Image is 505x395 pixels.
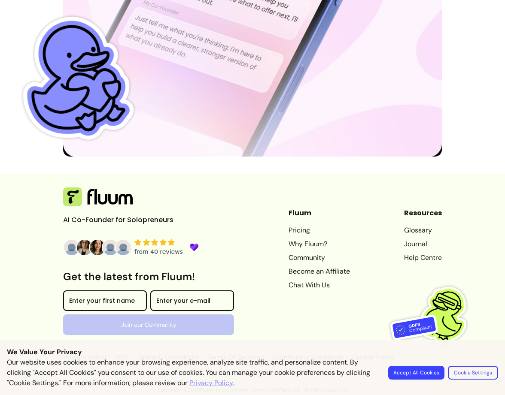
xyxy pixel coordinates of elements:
[69,298,141,307] input: Enter your first name
[9,6,140,153] img: Fluum Duck sticker
[448,366,498,380] button: Cookie Settings
[7,347,498,357] p: We Value Your Privacy
[289,239,350,249] a: Why Fluum?
[289,225,350,235] a: Pricing
[63,270,234,283] h3: Get the latest from Fluum!
[404,239,442,249] a: Journal
[404,225,442,235] a: Glossary
[289,253,350,263] a: Community
[289,208,350,218] header: Fluum
[404,253,442,263] a: Help Centre
[390,272,476,358] img: Fluum is GDPR compliant
[404,208,442,218] header: Resources
[289,266,350,277] a: Become an Affiliate
[63,187,133,206] img: Fluum Logo
[388,366,444,380] button: Accept All Cookies
[156,298,228,307] input: Enter your e-mail
[289,280,350,290] a: Chat With Us
[189,378,233,388] a: Privacy Policy
[7,357,378,388] p: Our website uses cookies to enhance your browsing experience, analyze site traffic, and personali...
[63,215,192,225] p: AI Co-Founder for Solopreneurs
